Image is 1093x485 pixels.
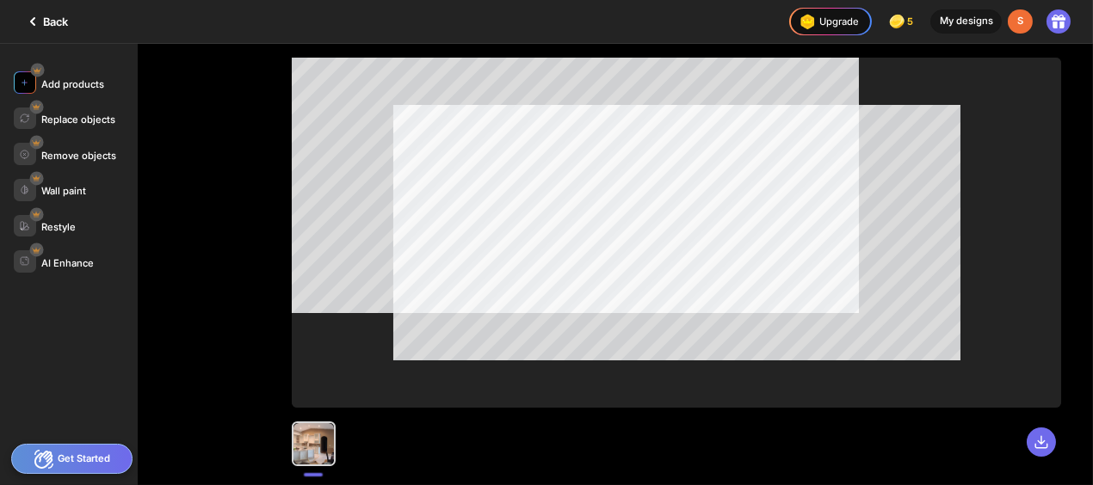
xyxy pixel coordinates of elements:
[796,10,818,33] img: upgrade-nav-btn-icon.gif
[1008,9,1033,34] div: S
[41,78,104,90] div: Add products
[930,9,1002,34] div: My designs
[11,444,133,474] div: Get Started
[41,257,94,269] div: AI Enhance
[41,114,115,126] div: Replace objects
[41,221,76,233] div: Restyle
[907,16,917,28] span: 5
[41,185,86,197] div: Wall paint
[41,150,116,162] div: Remove objects
[796,10,859,33] div: Upgrade
[22,11,68,32] div: Back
